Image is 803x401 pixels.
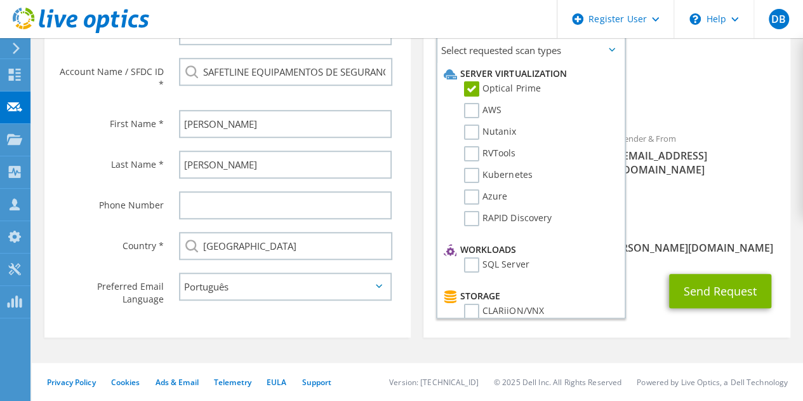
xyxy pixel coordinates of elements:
[57,58,163,91] label: Account Name / SFDC ID *
[214,377,251,388] a: Telemetry
[464,168,532,183] label: Kubernetes
[437,37,624,63] span: Select requested scan types
[47,377,96,388] a: Privacy Policy
[607,125,790,183] div: Sender & From
[111,377,140,388] a: Cookies
[464,211,551,226] label: RAPID Discovery
[620,149,778,177] span: [EMAIL_ADDRESS][DOMAIN_NAME]
[494,377,621,388] li: © 2025 Dell Inc. All Rights Reserved
[441,289,618,304] li: Storage
[464,146,515,161] label: RVTools
[57,232,163,252] label: Country *
[637,377,788,388] li: Powered by Live Optics, a Dell Technology
[57,151,163,171] label: Last Name *
[464,189,507,205] label: Azure
[389,377,479,388] li: Version: [TECHNICAL_ID]
[441,242,618,257] li: Workloads
[156,377,199,388] a: Ads & Email
[464,257,529,273] label: SQL Server
[57,273,163,306] label: Preferred Email Language
[464,304,543,319] label: CLARiiON/VNX
[669,274,771,308] button: Send Request
[464,81,540,97] label: Optical Prime
[57,191,163,212] label: Phone Number
[769,9,789,29] span: DB
[302,377,331,388] a: Support
[689,13,701,25] svg: \n
[464,103,501,118] label: AWS
[441,66,618,81] li: Server Virtualization
[423,125,607,211] div: To
[464,125,516,140] label: Nutanix
[423,68,790,119] div: Requested Collections
[267,377,286,388] a: EULA
[57,110,163,130] label: First Name *
[423,217,790,261] div: CC & Reply To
